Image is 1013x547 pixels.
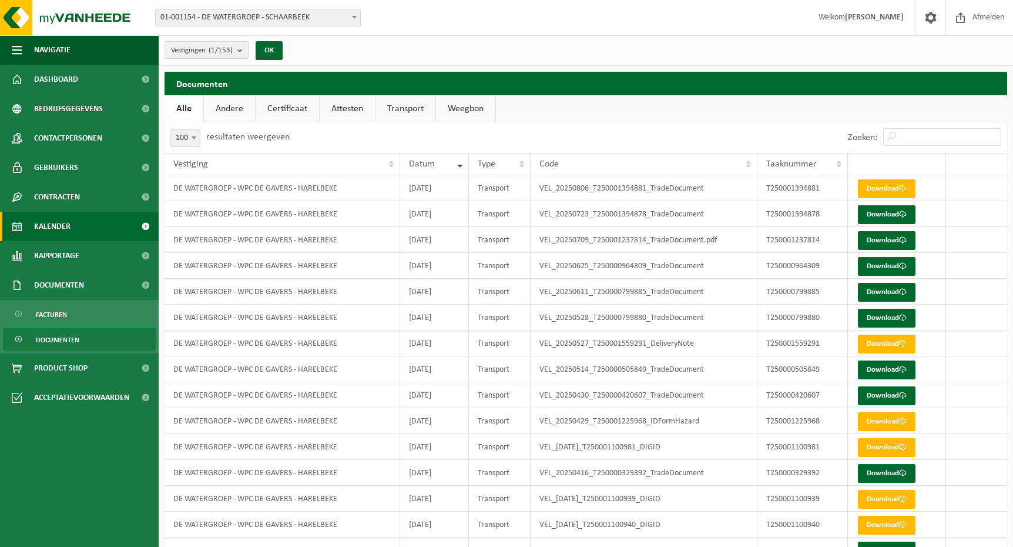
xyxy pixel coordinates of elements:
[400,512,469,538] td: [DATE]
[469,279,531,305] td: Transport
[165,408,400,434] td: DE WATERGROEP - WPC DE GAVERS - HARELBEKE
[757,434,848,460] td: T250001100981
[469,305,531,331] td: Transport
[165,305,400,331] td: DE WATERGROEP - WPC DE GAVERS - HARELBEKE
[757,382,848,408] td: T250000420607
[858,231,915,250] a: Download
[469,227,531,253] td: Transport
[204,95,255,122] a: Andere
[165,356,400,382] td: DE WATERGROEP - WPC DE GAVERS - HARELBEKE
[858,257,915,276] a: Download
[858,438,915,457] a: Download
[320,95,375,122] a: Attesten
[165,279,400,305] td: DE WATERGROEP - WPC DE GAVERS - HARELBEKE
[469,175,531,201] td: Transport
[165,382,400,408] td: DE WATERGROEP - WPC DE GAVERS - HARELBEKE
[531,512,757,538] td: VEL_[DATE]_T250001100940_DIGID
[400,201,469,227] td: [DATE]
[400,408,469,434] td: [DATE]
[469,512,531,538] td: Transport
[165,95,203,122] a: Alle
[400,227,469,253] td: [DATE]
[165,460,400,486] td: DE WATERGROEP - WPC DE GAVERS - HARELBEKE
[34,182,80,212] span: Contracten
[165,434,400,460] td: DE WATERGROEP - WPC DE GAVERS - HARELBEKE
[469,460,531,486] td: Transport
[400,382,469,408] td: [DATE]
[531,305,757,331] td: VEL_20250528_T250000799880_TradeDocument
[757,408,848,434] td: T250001225968
[531,331,757,356] td: VEL_20250527_T250001559291_DeliveryNote
[34,241,79,271] span: Rapportage
[209,46,233,54] count: (1/153)
[256,41,283,60] button: OK
[858,283,915,302] a: Download
[757,460,848,486] td: T250000329392
[400,434,469,460] td: [DATE]
[400,175,469,201] td: [DATE]
[256,95,319,122] a: Certificaat
[858,179,915,198] a: Download
[531,356,757,382] td: VEL_20250514_T250000505849_TradeDocument
[858,516,915,535] a: Download
[165,72,1007,95] h2: Documenten
[757,305,848,331] td: T250000799880
[531,201,757,227] td: VEL_20250723_T250001394878_TradeDocument
[165,512,400,538] td: DE WATERGROEP - WPC DE GAVERS - HARELBEKE
[858,386,915,405] a: Download
[757,331,848,356] td: T250001559291
[171,42,233,59] span: Vestigingen
[400,279,469,305] td: [DATE]
[858,309,915,328] a: Download
[469,486,531,512] td: Transport
[34,65,78,94] span: Dashboard
[531,382,757,408] td: VEL_20250430_T250000420607_TradeDocument
[165,175,400,201] td: DE WATERGROEP - WPC DE GAVERS - HARELBEKE
[531,460,757,486] td: VEL_20250416_T250000329392_TradeDocument
[34,212,71,241] span: Kalender
[858,412,915,431] a: Download
[478,159,495,169] span: Type
[531,175,757,201] td: VEL_20250806_T250001394881_TradeDocument
[858,205,915,224] a: Download
[757,356,848,382] td: T250000505849
[173,159,208,169] span: Vestiging
[36,329,79,351] span: Documenten
[400,486,469,512] td: [DATE]
[531,227,757,253] td: VEL_20250709_T250001237814_TradeDocument.pdf
[400,356,469,382] td: [DATE]
[858,361,915,379] a: Download
[400,331,469,356] td: [DATE]
[3,328,156,351] a: Documenten
[858,335,915,353] a: Download
[858,490,915,509] a: Download
[469,331,531,356] td: Transport
[531,279,757,305] td: VEL_20250611_T250000799885_TradeDocument
[156,9,360,26] span: 01-001154 - DE WATERGROEP - SCHAARBEEK
[34,353,88,383] span: Product Shop
[531,408,757,434] td: VEL_20250429_T250001225968_IDFormHazard
[531,253,757,279] td: VEL_20250625_T250000964309_TradeDocument
[165,331,400,356] td: DE WATERGROEP - WPC DE GAVERS - HARELBEKE
[858,464,915,483] a: Download
[165,201,400,227] td: DE WATERGROEP - WPC DE GAVERS - HARELBEKE
[206,132,290,142] label: resultaten weergeven
[165,486,400,512] td: DE WATERGROEP - WPC DE GAVERS - HARELBEKE
[848,133,877,142] label: Zoeken:
[469,434,531,460] td: Transport
[34,153,78,182] span: Gebruikers
[469,382,531,408] td: Transport
[165,227,400,253] td: DE WATERGROEP - WPC DE GAVERS - HARELBEKE
[757,512,848,538] td: T250001100940
[539,159,559,169] span: Code
[165,253,400,279] td: DE WATERGROEP - WPC DE GAVERS - HARELBEKE
[757,227,848,253] td: T250001237814
[155,9,361,26] span: 01-001154 - DE WATERGROEP - SCHAARBEEK
[34,124,102,153] span: Contactpersonen
[531,434,757,460] td: VEL_[DATE]_T250001100981_DIGID
[170,129,200,147] span: 100
[757,279,848,305] td: T250000799885
[400,305,469,331] td: [DATE]
[34,35,71,65] span: Navigatie
[409,159,435,169] span: Datum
